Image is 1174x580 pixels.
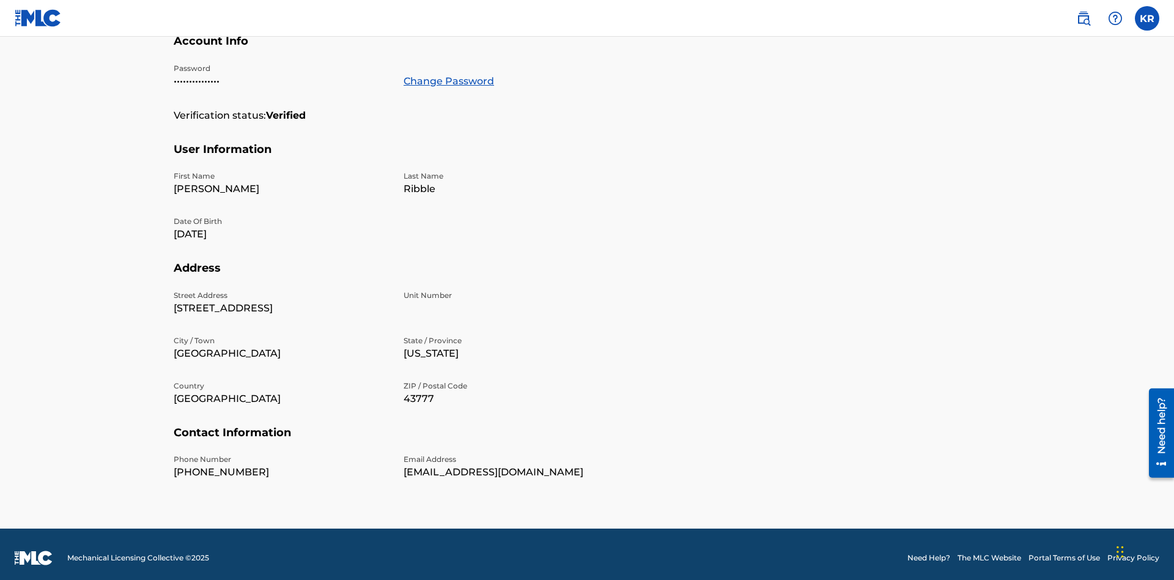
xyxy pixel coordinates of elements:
[174,381,389,392] p: Country
[174,454,389,465] p: Phone Number
[174,335,389,346] p: City / Town
[404,346,619,361] p: [US_STATE]
[15,551,53,565] img: logo
[1135,6,1159,31] div: User Menu
[174,346,389,361] p: [GEOGRAPHIC_DATA]
[1076,11,1091,26] img: search
[958,552,1021,563] a: The MLC Website
[1107,552,1159,563] a: Privacy Policy
[266,108,306,123] strong: Verified
[1117,534,1124,570] div: Drag
[174,34,1000,63] h5: Account Info
[907,552,950,563] a: Need Help?
[1140,384,1174,484] iframe: Resource Center
[174,426,1000,455] h5: Contact Information
[1071,6,1096,31] a: Public Search
[174,301,389,316] p: [STREET_ADDRESS]
[174,392,389,406] p: [GEOGRAPHIC_DATA]
[174,74,389,89] p: •••••••••••••••
[404,454,619,465] p: Email Address
[404,381,619,392] p: ZIP / Postal Code
[1108,11,1123,26] img: help
[1113,521,1174,580] iframe: Chat Widget
[174,261,1000,290] h5: Address
[1103,6,1128,31] div: Help
[404,171,619,182] p: Last Name
[174,143,1000,171] h5: User Information
[174,227,389,242] p: [DATE]
[174,182,389,196] p: [PERSON_NAME]
[67,552,209,563] span: Mechanical Licensing Collective © 2025
[174,63,389,74] p: Password
[404,74,494,89] a: Change Password
[174,290,389,301] p: Street Address
[15,9,62,27] img: MLC Logo
[174,465,389,480] p: [PHONE_NUMBER]
[174,171,389,182] p: First Name
[404,290,619,301] p: Unit Number
[174,108,266,123] p: Verification status:
[404,392,619,406] p: 43777
[404,335,619,346] p: State / Province
[174,216,389,227] p: Date Of Birth
[1028,552,1100,563] a: Portal Terms of Use
[404,465,619,480] p: [EMAIL_ADDRESS][DOMAIN_NAME]
[404,182,619,196] p: Ribble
